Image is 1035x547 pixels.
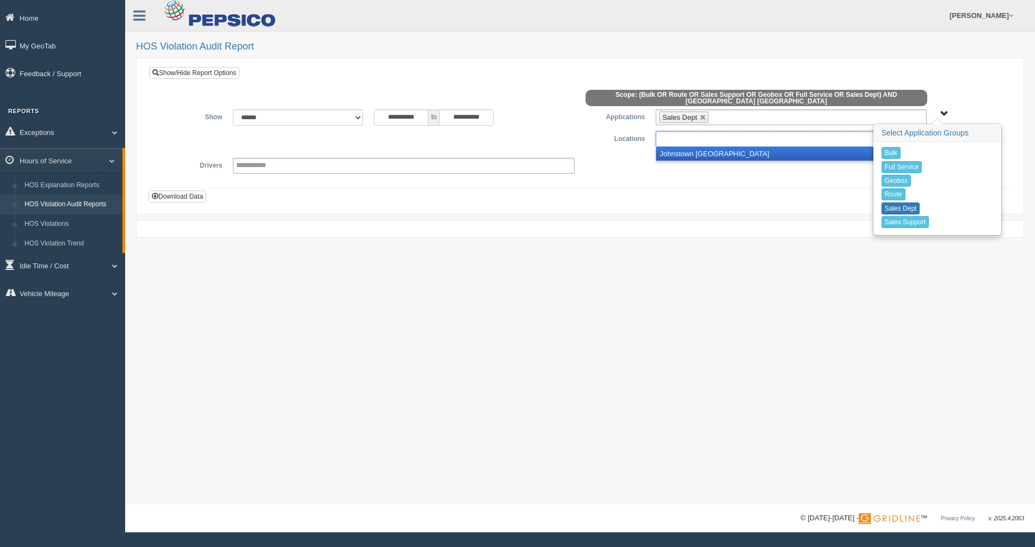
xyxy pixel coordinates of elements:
span: to [428,109,439,126]
label: Applications [580,109,650,122]
button: Sales Support [882,216,929,228]
span: v. 2025.4.2063 [989,515,1024,521]
label: Drivers [157,158,227,171]
img: Gridline [859,513,920,524]
button: Geobox [882,175,911,187]
div: © [DATE]-[DATE] - ™ [800,513,1024,524]
a: HOS Violation Trend [20,234,122,254]
a: HOS Explanation Reports [20,176,122,195]
button: Sales Dept [882,202,920,214]
button: Bulk [882,147,901,159]
label: Locations [580,131,650,144]
button: Download Data [149,190,206,202]
a: Privacy Policy [941,515,975,521]
span: Scope: (Bulk OR Route OR Sales Support OR Geobox OR Full Service OR Sales Dept) AND [GEOGRAPHIC_D... [586,90,927,106]
label: Show [157,109,227,122]
span: Sales Dept [662,113,697,121]
a: HOS Violation Audit Reports [20,195,122,214]
button: Full Service [882,161,922,173]
a: Show/Hide Report Options [149,67,239,79]
li: Johnstown [GEOGRAPHIC_DATA] [656,147,926,161]
h3: Select Application Groups [874,125,1001,142]
a: HOS Violations [20,214,122,234]
button: Route [882,188,905,200]
h2: HOS Violation Audit Report [136,41,1024,52]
